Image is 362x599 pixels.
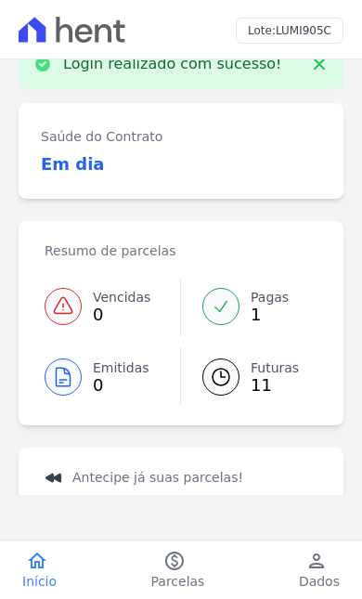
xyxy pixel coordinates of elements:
span: Início [22,572,57,591]
p: Login realizado com sucesso! [63,55,282,73]
h3: Saúde do Contrato [41,125,162,148]
h3: Em dia [41,151,105,176]
span: Parcelas [151,572,205,591]
a: paidParcelas [129,550,227,591]
i: person [305,550,328,572]
span: 0 [93,378,149,393]
span: Futuras [251,358,299,378]
span: Pagas [251,288,289,307]
h3: Antecipe já suas parcelas! [45,466,317,488]
span: LUMI905C [276,24,331,37]
span: Dados [299,572,340,591]
a: Emitidas 0 [45,347,181,407]
span: 11 [251,378,299,393]
a: Pagas 1 [180,277,317,336]
i: home [26,550,48,572]
a: personDados [277,550,362,591]
span: 0 [93,307,150,322]
span: 1 [251,307,289,322]
i: paid [163,550,186,572]
h3: Resumo de parcelas [45,240,175,262]
a: Vencidas 0 [45,277,181,336]
span: Vencidas [93,288,150,307]
a: Futuras 11 [180,347,317,407]
span: Emitidas [93,358,149,378]
h3: Lote: [248,22,331,39]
